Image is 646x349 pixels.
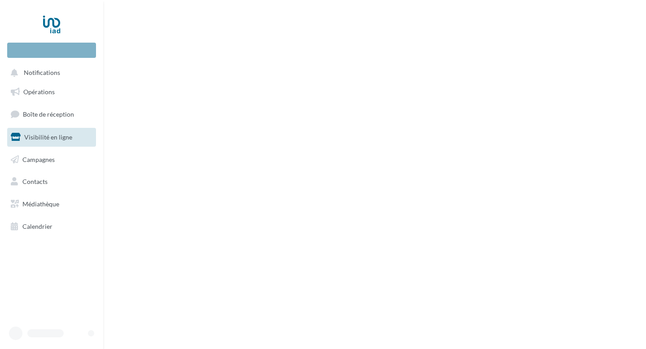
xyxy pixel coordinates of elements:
[5,128,98,147] a: Visibilité en ligne
[24,69,60,77] span: Notifications
[23,110,74,118] span: Boîte de réception
[22,155,55,163] span: Campagnes
[22,222,52,230] span: Calendrier
[23,88,55,96] span: Opérations
[5,105,98,124] a: Boîte de réception
[7,43,96,58] div: Nouvelle campagne
[5,83,98,101] a: Opérations
[5,172,98,191] a: Contacts
[5,217,98,236] a: Calendrier
[22,178,48,185] span: Contacts
[5,195,98,214] a: Médiathèque
[22,200,59,208] span: Médiathèque
[5,150,98,169] a: Campagnes
[24,133,72,141] span: Visibilité en ligne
